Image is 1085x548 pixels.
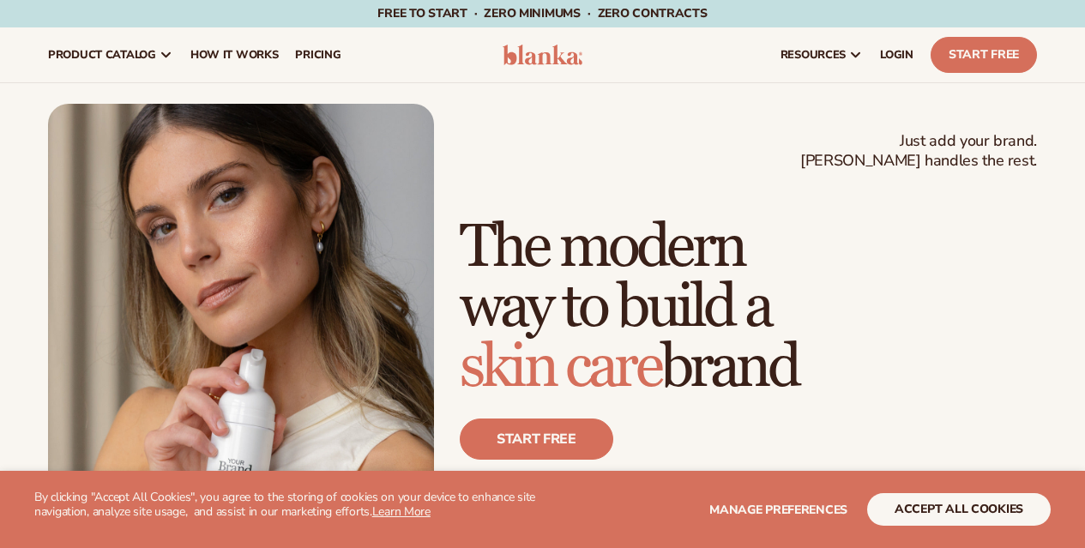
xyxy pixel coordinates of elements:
[372,503,431,520] a: Learn More
[460,331,660,404] span: skin care
[871,27,922,82] a: LOGIN
[781,48,846,62] span: resources
[377,5,707,21] span: Free to start · ZERO minimums · ZERO contracts
[460,218,1037,398] h1: The modern way to build a brand
[34,491,543,520] p: By clicking "Accept All Cookies", you agree to the storing of cookies on your device to enhance s...
[182,27,287,82] a: How It Works
[460,419,613,460] a: Start free
[190,48,279,62] span: How It Works
[931,37,1037,73] a: Start Free
[709,493,847,526] button: Manage preferences
[48,48,156,62] span: product catalog
[503,45,583,65] img: logo
[867,493,1051,526] button: accept all cookies
[286,27,349,82] a: pricing
[709,502,847,518] span: Manage preferences
[772,27,871,82] a: resources
[295,48,341,62] span: pricing
[39,27,182,82] a: product catalog
[880,48,913,62] span: LOGIN
[800,131,1037,172] span: Just add your brand. [PERSON_NAME] handles the rest.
